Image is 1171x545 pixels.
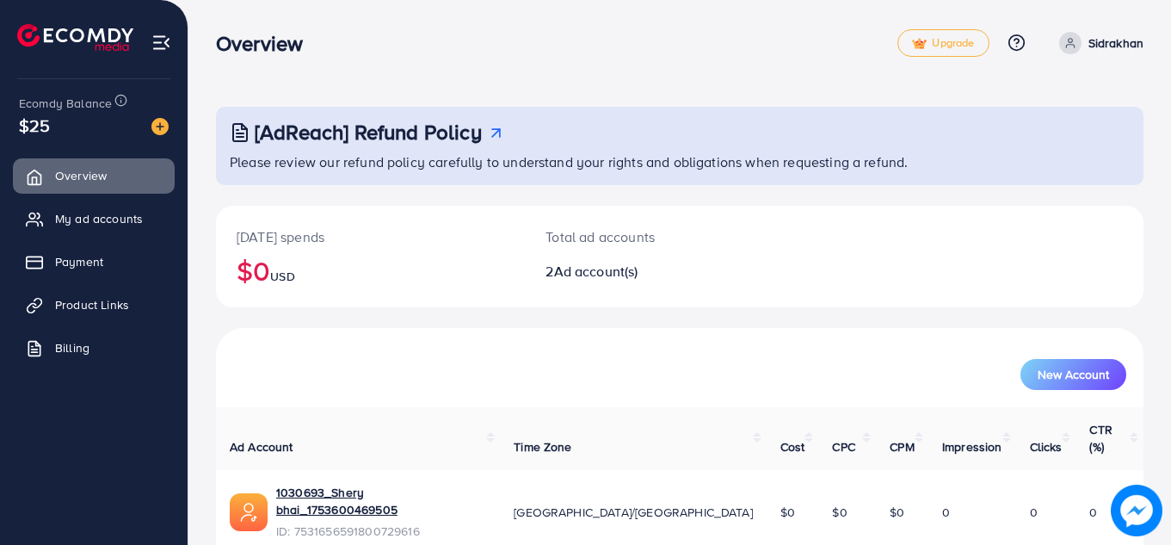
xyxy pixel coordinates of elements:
span: 0 [1089,504,1097,521]
span: CPM [890,438,914,455]
span: Time Zone [514,438,571,455]
img: image [1111,485,1162,536]
span: CPC [832,438,854,455]
span: 0 [1030,504,1038,521]
a: Billing [13,331,175,365]
span: Overview [55,167,107,184]
img: ic-ads-acc.e4c84228.svg [230,493,268,531]
a: Sidrakhan [1052,32,1143,54]
span: Payment [55,253,103,270]
p: Please review our refund policy carefully to understand your rights and obligations when requesti... [230,152,1133,172]
a: 1030693_Shery bhai_1753600469505 [276,484,486,519]
span: Cost [780,438,805,455]
p: Sidrakhan [1088,33,1143,53]
span: Upgrade [912,37,974,50]
a: Payment [13,245,175,279]
span: CTR (%) [1089,421,1112,455]
img: menu [151,33,171,53]
a: tickUpgrade [897,29,989,57]
img: image [151,118,169,135]
button: New Account [1020,359,1126,390]
p: Total ad accounts [545,226,736,247]
a: My ad accounts [13,201,175,236]
h2: $0 [237,254,504,287]
span: USD [270,268,294,285]
a: Product Links [13,288,175,322]
span: $0 [890,504,904,521]
span: $0 [780,504,795,521]
h2: 2 [545,263,736,280]
img: logo [17,24,133,51]
span: Clicks [1030,438,1063,455]
h3: Overview [216,31,317,56]
span: Impression [942,438,1002,455]
img: tick [912,38,927,50]
span: My ad accounts [55,210,143,227]
span: ID: 7531656591800729616 [276,523,486,540]
span: Ecomdy Balance [19,95,112,112]
span: [GEOGRAPHIC_DATA]/[GEOGRAPHIC_DATA] [514,504,753,521]
span: Ad Account [230,438,293,455]
span: Product Links [55,296,129,313]
a: Overview [13,158,175,193]
p: [DATE] spends [237,226,504,247]
span: 0 [942,504,950,521]
span: $0 [832,504,847,521]
span: Billing [55,339,89,356]
h3: [AdReach] Refund Policy [255,120,482,145]
span: New Account [1038,368,1109,381]
span: Ad account(s) [554,262,638,281]
span: $25 [19,113,50,138]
